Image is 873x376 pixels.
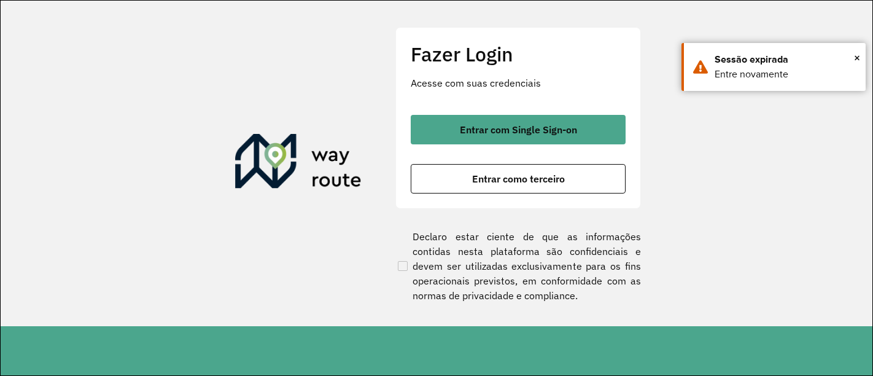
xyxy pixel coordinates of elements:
div: Sessão expirada [715,52,856,67]
button: Close [854,49,860,67]
div: Entre novamente [715,67,856,82]
button: button [411,115,626,144]
span: Entrar com Single Sign-on [460,125,577,135]
span: × [854,49,860,67]
h2: Fazer Login [411,42,626,66]
label: Declaro estar ciente de que as informações contidas nesta plataforma são confidenciais e devem se... [395,229,641,303]
p: Acesse com suas credenciais [411,76,626,90]
img: Roteirizador AmbevTech [235,134,362,193]
span: Entrar como terceiro [472,174,565,184]
button: button [411,164,626,194]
